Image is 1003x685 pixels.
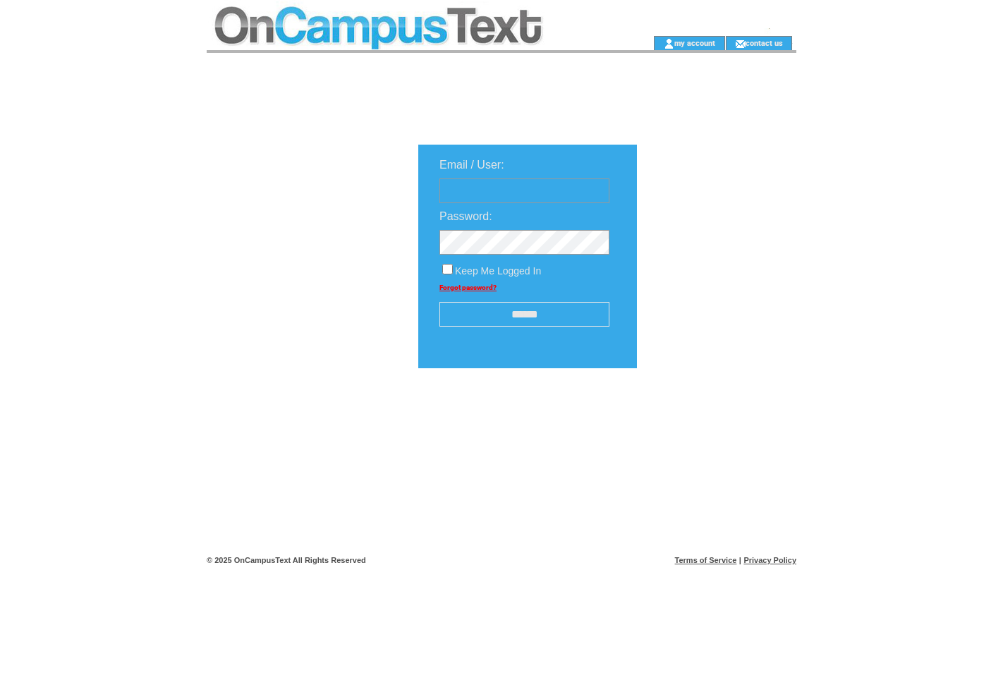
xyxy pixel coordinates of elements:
span: Keep Me Logged In [455,265,541,277]
a: my account [674,38,715,47]
img: account_icon.gif;jsessionid=D3759CBBFCE5E1057CE9A20E4A97AC94 [664,38,674,49]
span: © 2025 OnCampusText All Rights Reserved [207,556,366,564]
a: contact us [746,38,783,47]
a: Privacy Policy [743,556,796,564]
img: transparent.png;jsessionid=D3759CBBFCE5E1057CE9A20E4A97AC94 [678,404,748,421]
span: | [739,556,741,564]
span: Password: [439,210,492,222]
span: Email / User: [439,159,504,171]
a: Terms of Service [675,556,737,564]
img: contact_us_icon.gif;jsessionid=D3759CBBFCE5E1057CE9A20E4A97AC94 [735,38,746,49]
a: Forgot password? [439,284,497,291]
